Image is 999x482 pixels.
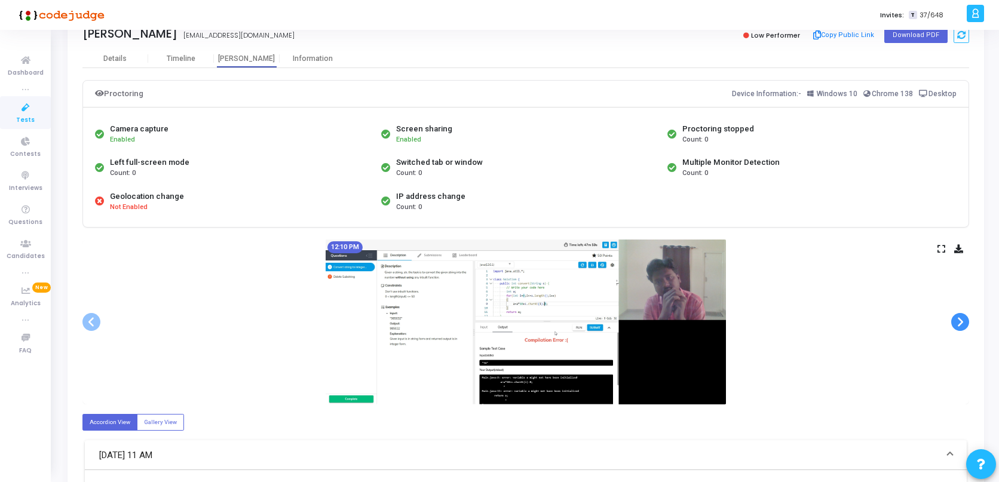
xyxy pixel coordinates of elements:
span: Interviews [9,183,42,194]
div: [PERSON_NAME] [214,54,280,63]
span: Questions [8,217,42,228]
span: Count: 0 [682,168,708,179]
span: Chrome 138 [872,90,913,98]
span: FAQ [19,346,32,356]
button: Copy Public Link [810,26,878,44]
div: Multiple Monitor Detection [682,156,780,168]
span: Tests [16,115,35,125]
div: [PERSON_NAME] [82,27,177,41]
mat-chip: 12:10 PM [327,241,363,253]
div: Switched tab or window [396,156,483,168]
button: Download PDF [884,27,948,43]
span: Enabled [396,136,421,143]
div: Left full-screen mode [110,156,189,168]
span: 37/648 [920,10,943,20]
span: Contests [10,149,41,159]
img: screenshot-1756363223450.jpeg [326,240,726,404]
div: Geolocation change [110,191,184,202]
label: Invites: [880,10,904,20]
div: Information [280,54,345,63]
div: Device Information:- [732,87,957,101]
div: Proctoring [95,87,143,101]
span: Count: 0 [110,168,136,179]
span: Desktop [928,90,957,98]
label: Gallery View [137,414,184,430]
mat-expansion-panel-header: [DATE] 11 AM [85,440,967,470]
span: Windows 10 [817,90,857,98]
div: Proctoring stopped [682,123,754,135]
span: Enabled [110,136,135,143]
span: Count: 0 [396,202,422,213]
mat-panel-title: [DATE] 11 AM [99,449,938,462]
span: Candidates [7,251,45,262]
label: Accordion View [82,414,137,430]
div: [EMAIL_ADDRESS][DOMAIN_NAME] [183,30,295,41]
div: Details [103,54,127,63]
span: Dashboard [8,68,44,78]
img: logo [15,3,105,27]
span: T [909,11,917,20]
span: Not Enabled [110,202,148,213]
div: Timeline [167,54,195,63]
span: Low Performer [751,30,800,40]
span: Analytics [11,299,41,309]
div: IP address change [396,191,465,202]
span: New [32,283,51,293]
div: Screen sharing [396,123,452,135]
span: Count: 0 [682,135,708,145]
span: Count: 0 [396,168,422,179]
div: Camera capture [110,123,168,135]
